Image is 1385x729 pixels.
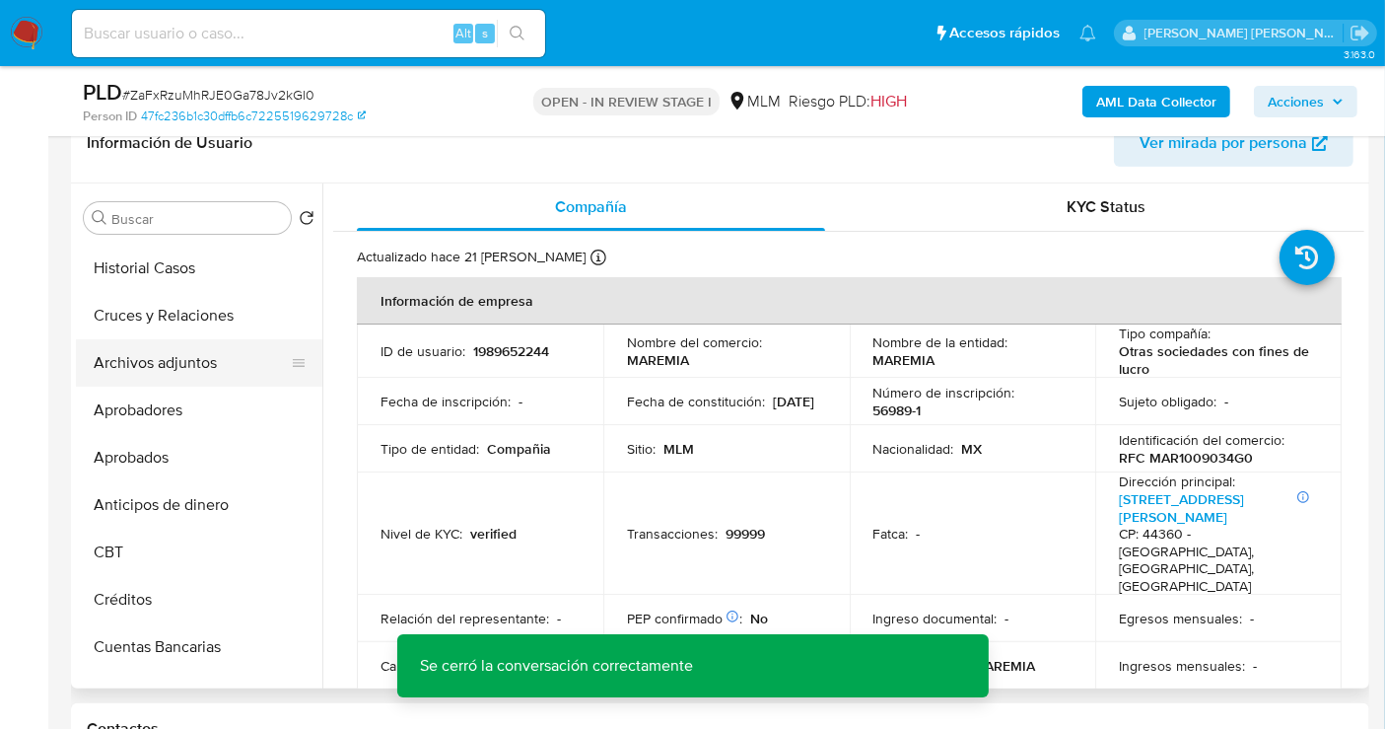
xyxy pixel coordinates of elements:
button: Archivos adjuntos [76,339,307,387]
p: 99999 [726,525,765,543]
p: - [519,393,522,410]
span: Riesgo PLD: [789,91,907,112]
p: Fecha de inscripción : [381,393,511,410]
p: Cantidad de fondos : [381,657,503,675]
span: Accesos rápidos [949,23,1060,43]
span: HIGH [870,90,907,112]
p: verified [470,525,517,543]
button: Datos Modificados [76,671,322,718]
a: [STREET_ADDRESS][PERSON_NAME] [1119,489,1244,527]
p: nancy.sanchezgarcia@mercadolibre.com.mx [1144,24,1344,42]
button: AML Data Collector [1082,86,1230,117]
b: AML Data Collector [1096,86,1216,117]
button: Historial Casos [76,245,322,292]
p: OPEN - IN REVIEW STAGE I [533,88,720,115]
p: MX [962,440,983,458]
th: Información de empresa [357,277,1342,325]
button: Aprobadores [76,387,322,434]
p: PEP confirmado : [627,610,742,627]
p: Identificación del comercio : [1119,431,1284,449]
b: PLD [83,76,122,108]
button: Aprobados [76,434,322,481]
span: Compañía [555,195,627,218]
button: Volver al orden por defecto [299,210,314,232]
p: Sitio : [627,440,656,458]
p: Tipo de entidad : [381,440,479,458]
p: Nombre del comercio : [627,333,762,351]
a: Notificaciones [1079,25,1096,41]
p: MAREMIA [974,657,1036,675]
button: Créditos [76,576,322,623]
input: Buscar [111,210,283,228]
p: - [557,610,561,627]
p: - [917,525,921,543]
button: Acciones [1254,86,1357,117]
span: # ZaFxRzuMhRJE0Ga78Jv2kGI0 [122,85,314,105]
p: - [1224,393,1228,410]
h1: Información de Usuario [87,133,252,153]
p: [DATE] [773,393,814,410]
p: MAREMIA [873,351,935,369]
input: Buscar usuario o caso... [72,21,545,46]
p: MAREMIA [627,351,689,369]
p: - [1250,610,1254,627]
a: Salir [1350,23,1370,43]
p: No [750,610,768,627]
p: Nombre de la entidad : [873,333,1008,351]
p: - [1005,610,1009,627]
a: 47fc236b1c30dffb6c7225519629728c [141,108,366,125]
b: Person ID [83,108,137,125]
button: Buscar [92,210,107,226]
span: s [482,24,488,42]
p: Actualizado hace 21 [PERSON_NAME] [357,248,586,266]
p: Egresos mensuales : [1119,610,1242,627]
span: Acciones [1268,86,1324,117]
p: Ingreso documental : [873,610,998,627]
button: Ver mirada por persona [1114,119,1353,167]
p: Sujeto obligado : [1119,393,1216,410]
span: 3.163.0 [1344,46,1375,62]
p: Fatca : [873,525,909,543]
p: - [1253,657,1257,675]
p: Dirección principal : [1119,473,1235,490]
p: ID de usuario : [381,342,465,360]
p: RFC MAR1009034G0 [1119,449,1253,467]
p: Nivel de KYC : [381,525,462,543]
p: Otras sociedades con fines de lucro [1119,342,1310,378]
p: Se cerró la conversación correctamente [397,634,718,697]
p: Fecha de constitución : [627,393,765,410]
p: Tipo compañía : [1119,325,1211,342]
span: Alt [455,24,471,42]
p: MLM [663,440,694,458]
h4: CP: 44360 - [GEOGRAPHIC_DATA], [GEOGRAPHIC_DATA], [GEOGRAPHIC_DATA] [1119,526,1310,595]
p: 56989-1 [873,401,922,419]
button: CBT [76,529,322,576]
p: Relación del representante : [381,610,549,627]
p: Ingresos mensuales : [1119,657,1245,675]
button: Cuentas Bancarias [76,623,322,671]
p: 1989652244 [473,342,549,360]
p: Nacionalidad : [873,440,954,458]
p: Número de inscripción : [873,384,1015,401]
button: Anticipos de dinero [76,481,322,529]
p: Transacciones : [627,525,718,543]
button: search-icon [497,20,537,47]
span: KYC Status [1068,195,1146,218]
p: Compañia [487,440,551,458]
span: Ver mirada por persona [1140,119,1307,167]
div: MLM [727,91,781,112]
button: Cruces y Relaciones [76,292,322,339]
